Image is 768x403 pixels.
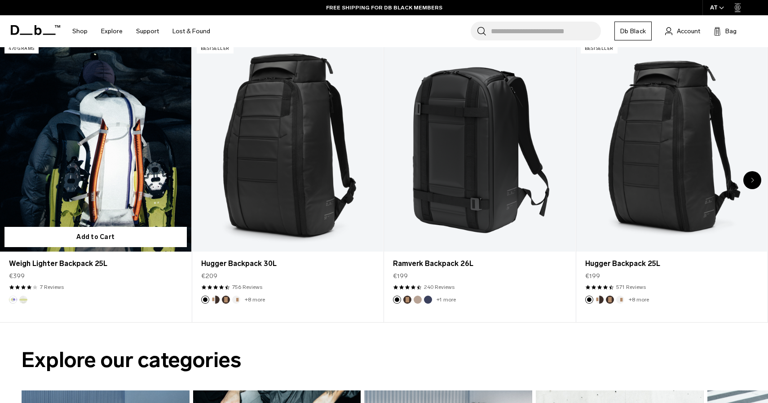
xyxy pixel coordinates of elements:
button: Add to Cart [4,227,187,247]
span: €199 [585,271,600,281]
button: Bag [714,26,737,36]
p: 470 grams [4,44,39,53]
span: Account [677,27,700,36]
a: Explore [101,15,123,47]
a: +8 more [245,297,265,303]
button: Espresso [606,296,614,304]
a: 240 reviews [424,283,455,291]
a: Lost & Found [172,15,210,47]
nav: Main Navigation [66,15,217,47]
button: Aurora [9,296,17,304]
a: +8 more [629,297,649,303]
span: €399 [9,271,25,281]
button: Espresso [222,296,230,304]
a: Hugger Backpack 30L [192,40,384,252]
a: Weigh Lighter Backpack 25L [9,258,182,269]
div: 2 / 20 [192,39,384,323]
button: Blue Hour [424,296,432,304]
span: Bag [725,27,737,36]
a: 756 reviews [232,283,262,291]
span: €199 [393,271,408,281]
button: Black Out [585,296,593,304]
a: Ramverk Backpack 26L [384,40,575,252]
a: 571 reviews [616,283,646,291]
p: Bestseller [197,44,234,53]
button: Black Out [393,296,401,304]
button: Black Out [201,296,209,304]
button: Cappuccino [212,296,220,304]
a: Db Black [614,22,652,40]
button: Cappuccino [596,296,604,304]
button: Espresso [403,296,411,304]
button: Oatmilk [616,296,624,304]
button: Oatmilk [232,296,240,304]
h2: Explore our categories [22,344,746,376]
a: FREE SHIPPING FOR DB BLACK MEMBERS [326,4,442,12]
a: Support [136,15,159,47]
a: Ramverk Backpack 26L [393,258,566,269]
div: 3 / 20 [384,39,576,323]
div: Next slide [743,171,761,189]
p: Bestseller [581,44,618,53]
button: Diffusion [19,296,27,304]
a: Hugger Backpack 25L [576,40,768,252]
span: €209 [201,271,217,281]
a: Shop [72,15,88,47]
a: Account [665,26,700,36]
button: Fogbow Beige [414,296,422,304]
a: +1 more [437,297,456,303]
a: Hugger Backpack 30L [201,258,375,269]
a: 7 reviews [40,283,64,291]
a: Hugger Backpack 25L [585,258,759,269]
